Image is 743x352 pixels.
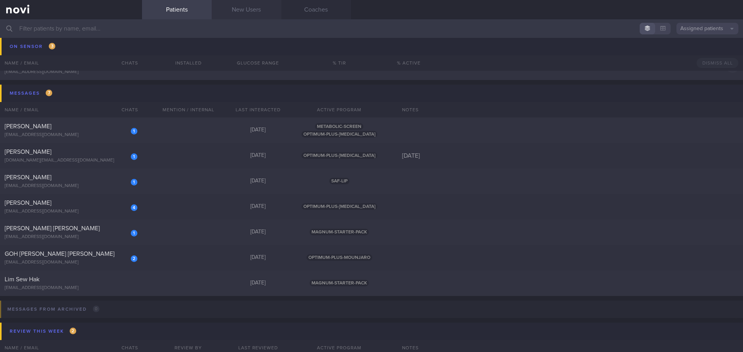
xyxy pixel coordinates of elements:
div: 1 [131,179,137,185]
div: 1 [131,128,137,134]
div: [DATE] [223,229,293,236]
div: [DATE] [223,203,293,210]
span: 7.4 [265,64,272,70]
div: 0 [316,65,330,73]
div: Messages from Archived [5,304,101,315]
button: Assigned patients [676,23,738,34]
div: 27 [386,63,432,71]
div: [EMAIL_ADDRESS][DOMAIN_NAME] [5,209,137,214]
span: 4.7 [244,39,253,45]
div: 4 [131,204,137,211]
sub: % [360,67,363,71]
div: Last Interacted [223,102,293,117]
span: [PERSON_NAME] [PERSON_NAME] [5,225,100,231]
div: 100 [332,65,346,73]
div: 0 [316,39,330,47]
span: METABOLIC-SCREEN [315,123,363,130]
div: [DATE] [154,38,223,45]
span: 0 [93,306,99,312]
sub: % [411,40,414,45]
div: [EMAIL_ADDRESS][DOMAIN_NAME] [5,69,137,75]
div: 11 [348,39,363,47]
div: [EMAIL_ADDRESS][DOMAIN_NAME] [5,285,137,291]
div: 0 [348,65,363,73]
span: 2 [70,328,76,334]
div: [EMAIL_ADDRESS][DOMAIN_NAME] [5,183,137,189]
div: Messages [8,88,54,99]
span: 9.9 [264,39,272,45]
div: [DOMAIN_NAME][EMAIL_ADDRESS][DOMAIN_NAME] [5,158,137,163]
div: 1 [131,153,137,160]
div: [EMAIL_ADDRESS][DOMAIN_NAME] [5,132,137,138]
span: SAF-LIP [329,178,349,184]
span: [PERSON_NAME] [5,200,51,206]
span: [PERSON_NAME] S/O SATHAPPAH [5,60,99,66]
div: 84 [386,38,432,46]
sub: % [320,41,323,45]
div: 89 [332,39,346,47]
div: Chats [111,102,142,117]
span: OPTIMUM-PLUS-[MEDICAL_DATA] [301,152,377,159]
div: Mention / Internal [154,102,223,117]
span: [PERSON_NAME] [5,174,51,180]
span: MAGNUM-STARTER-PACK [310,229,369,235]
sub: % [341,42,344,46]
div: [EMAIL_ADDRESS][DOMAIN_NAME] [5,44,137,49]
span: LO [PERSON_NAME] [5,35,60,41]
div: 2 [131,255,137,262]
div: Notes [397,102,743,117]
span: Lim Sew Hak [5,276,39,282]
div: [DATE] [223,280,293,287]
div: [DATE] [223,127,293,134]
span: GOH [PERSON_NAME] [PERSON_NAME] [5,251,115,257]
sub: % [411,66,414,70]
span: OPTIMUM-PLUS-[MEDICAL_DATA] [301,131,377,138]
span: 4.4 [244,64,254,70]
sub: % [320,67,323,71]
div: 1 [131,230,137,236]
div: [DATE] [154,64,223,71]
span: OPTIMUM-PLUS-[MEDICAL_DATA] [301,203,377,210]
span: MAGNUM-STARTER-PACK [310,280,369,286]
div: [DATE] [397,152,743,160]
sub: % [342,67,346,72]
sub: % [360,41,363,45]
div: Review this week [8,326,78,337]
span: OPTIMUM-PLUS-MOUNJARO [306,254,372,261]
span: [PERSON_NAME] [5,123,51,129]
div: [DATE] [223,152,293,159]
span: 7 [46,90,52,96]
div: [DATE] [223,178,293,185]
div: [EMAIL_ADDRESS][DOMAIN_NAME] [5,234,137,240]
div: [DATE] [223,254,293,261]
div: [EMAIL_ADDRESS][DOMAIN_NAME] [5,260,137,265]
div: Active Program [293,102,386,117]
span: [PERSON_NAME] [5,149,51,155]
